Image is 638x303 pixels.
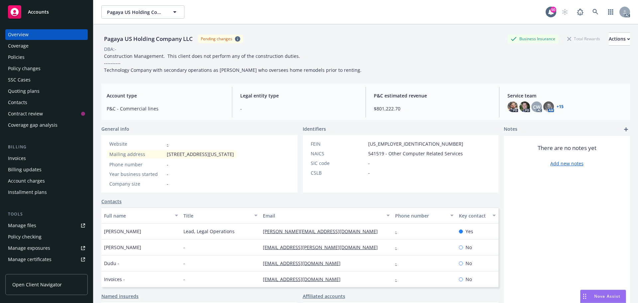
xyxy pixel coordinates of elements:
a: Report a Bug [574,5,587,19]
div: Key contact [459,212,488,219]
a: Add new notes [550,160,584,167]
a: Search [589,5,602,19]
div: Total Rewards [564,35,603,43]
div: Manage certificates [8,254,52,265]
span: Identifiers [303,125,326,132]
a: Overview [5,29,88,40]
a: Contacts [5,97,88,108]
span: - [167,180,168,187]
a: Quoting plans [5,86,88,96]
div: FEIN [311,140,366,147]
a: Named insureds [101,293,139,300]
span: - [183,276,185,283]
div: 50 [550,5,556,11]
div: Invoices [8,153,26,164]
span: - [368,169,370,176]
button: Key contact [456,208,498,224]
span: Construction Management. This client does not perform any of the construction duties. ---------- ... [104,53,362,73]
div: Policies [8,52,25,63]
div: Contract review [8,108,43,119]
a: - [395,228,402,234]
span: Service team [507,92,625,99]
button: Nova Assist [580,290,626,303]
div: Phone number [395,212,446,219]
a: [PERSON_NAME][EMAIL_ADDRESS][DOMAIN_NAME] [263,228,383,234]
a: Coverage gap analysis [5,120,88,130]
div: Email [263,212,382,219]
span: CW [533,103,540,110]
a: - [395,244,402,250]
div: Actions [609,33,630,45]
span: Lead, Legal Operations [183,228,235,235]
div: Coverage [8,41,29,51]
button: Actions [609,32,630,46]
a: SSC Cases [5,75,88,85]
a: Account charges [5,176,88,186]
span: [PERSON_NAME] [104,228,141,235]
span: P&C - Commercial lines [107,105,224,112]
span: 541519 - Other Computer Related Services [368,150,463,157]
a: [EMAIL_ADDRESS][DOMAIN_NAME] [263,276,346,282]
button: Title [181,208,260,224]
span: [US_EMPLOYER_IDENTIFICATION_NUMBER] [368,140,463,147]
a: Billing updates [5,164,88,175]
div: Coverage gap analysis [8,120,57,130]
span: - [167,171,168,178]
div: Overview [8,29,29,40]
div: NAICS [311,150,366,157]
div: Phone number [109,161,164,168]
div: Installment plans [8,187,47,198]
a: Contacts [101,198,122,205]
span: Yes [466,228,473,235]
div: Drag to move [581,290,589,303]
span: Invoices - [104,276,125,283]
div: Policy changes [8,63,41,74]
div: Full name [104,212,171,219]
img: photo [519,101,530,112]
div: Quoting plans [8,86,40,96]
div: Manage exposures [8,243,50,253]
div: Tools [5,211,88,218]
a: - [395,260,402,266]
a: [EMAIL_ADDRESS][DOMAIN_NAME] [263,260,346,266]
a: Policy changes [5,63,88,74]
span: $801,222.70 [374,105,491,112]
span: - [167,161,168,168]
div: Mailing address [109,151,164,158]
span: - [240,105,358,112]
div: SSC Cases [8,75,31,85]
button: Full name [101,208,181,224]
span: Open Client Navigator [12,281,62,288]
span: - [183,244,185,251]
img: photo [543,101,554,112]
span: Pagaya US Holding Company LLC [107,9,164,16]
div: DBA: - [104,46,116,53]
a: Coverage [5,41,88,51]
span: Accounts [28,9,49,15]
div: Year business started [109,171,164,178]
span: Legal entity type [240,92,358,99]
div: Company size [109,180,164,187]
div: Contacts [8,97,27,108]
a: Manage certificates [5,254,88,265]
span: No [466,276,472,283]
div: CSLB [311,169,366,176]
span: [PERSON_NAME] [104,244,141,251]
span: Nova Assist [594,293,620,299]
button: Email [260,208,392,224]
a: Invoices [5,153,88,164]
span: P&C estimated revenue [374,92,491,99]
a: Manage claims [5,265,88,276]
span: There are no notes yet [538,144,596,152]
a: Manage exposures [5,243,88,253]
span: Dudu - [104,260,119,267]
a: Contract review [5,108,88,119]
span: No [466,260,472,267]
span: General info [101,125,129,132]
div: Billing [5,144,88,150]
div: Manage claims [8,265,42,276]
div: Website [109,140,164,147]
div: Pending changes [201,36,232,42]
span: [STREET_ADDRESS][US_STATE] [167,151,234,158]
